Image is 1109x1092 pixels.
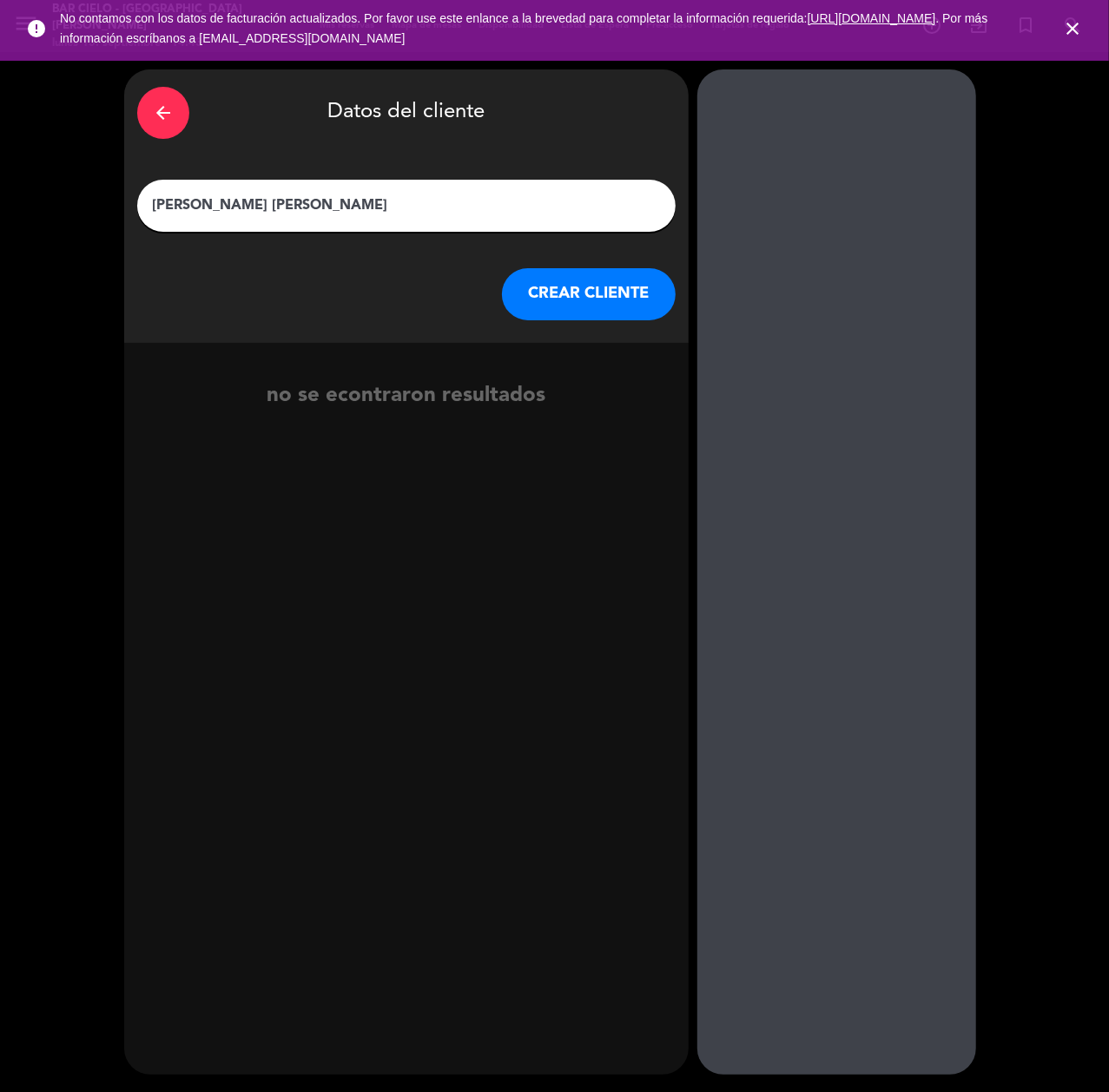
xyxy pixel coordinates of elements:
[150,194,663,218] input: Escriba nombre, correo electrónico o número de teléfono...
[502,268,676,320] button: CREAR CLIENTE
[137,82,676,143] div: Datos del cliente
[1062,18,1083,39] i: close
[26,18,47,39] i: error
[808,11,936,25] a: [URL][DOMAIN_NAME]
[60,11,987,45] a: . Por más información escríbanos a [EMAIL_ADDRESS][DOMAIN_NAME]
[60,11,987,45] span: No contamos con los datos de facturación actualizados. Por favor use este enlance a la brevedad p...
[153,102,174,123] i: arrow_back
[124,379,689,413] div: no se econtraron resultados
